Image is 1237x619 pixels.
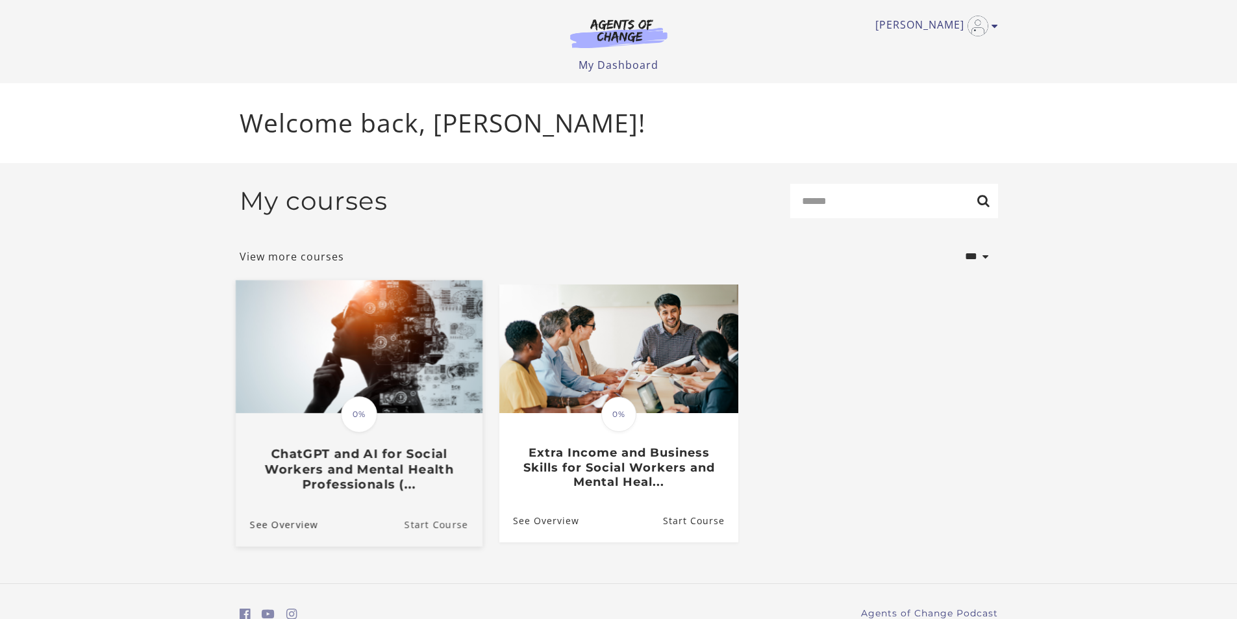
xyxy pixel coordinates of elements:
[240,249,344,264] a: View more courses
[556,18,681,48] img: Agents of Change Logo
[662,499,738,542] a: Extra Income and Business Skills for Social Workers and Mental Heal...: Resume Course
[579,58,658,72] a: My Dashboard
[513,446,724,490] h3: Extra Income and Business Skills for Social Workers and Mental Heal...
[499,499,579,542] a: Extra Income and Business Skills for Social Workers and Mental Heal...: See Overview
[875,16,992,36] a: Toggle menu
[404,502,482,546] a: ChatGPT and AI for Social Workers and Mental Health Professionals (...: Resume Course
[601,397,636,432] span: 0%
[235,502,318,546] a: ChatGPT and AI for Social Workers and Mental Health Professionals (...: See Overview
[240,186,388,216] h2: My courses
[249,446,468,492] h3: ChatGPT and AI for Social Workers and Mental Health Professionals (...
[341,396,377,433] span: 0%
[240,104,998,142] p: Welcome back, [PERSON_NAME]!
